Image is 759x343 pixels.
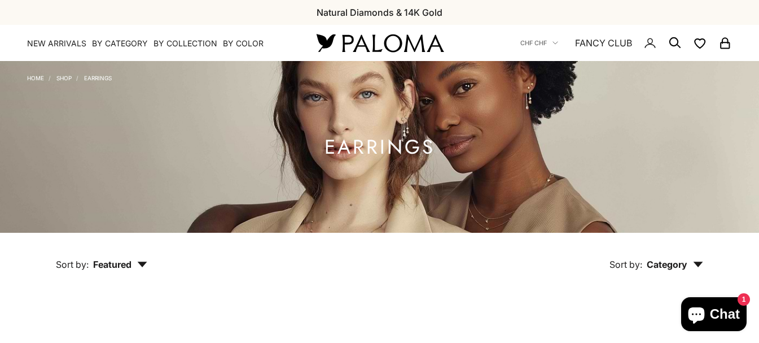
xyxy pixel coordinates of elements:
[647,259,703,270] span: Category
[27,72,112,81] nav: Breadcrumb
[324,140,435,154] h1: Earrings
[575,36,632,50] a: FANCY CLUB
[317,5,442,20] p: Natural Diamonds & 14K Gold
[520,38,547,48] span: CHF CHF
[678,297,750,334] inbox-online-store-chat: Shopify online store chat
[84,75,112,81] a: Earrings
[30,233,173,280] button: Sort by: Featured
[27,38,86,49] a: NEW ARRIVALS
[27,38,289,49] nav: Primary navigation
[153,38,217,49] summary: By Collection
[520,38,558,48] button: CHF CHF
[27,75,44,81] a: Home
[56,259,89,270] span: Sort by:
[93,259,147,270] span: Featured
[92,38,148,49] summary: By Category
[223,38,264,49] summary: By Color
[609,259,642,270] span: Sort by:
[583,233,729,280] button: Sort by: Category
[520,25,732,61] nav: Secondary navigation
[56,75,72,81] a: Shop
